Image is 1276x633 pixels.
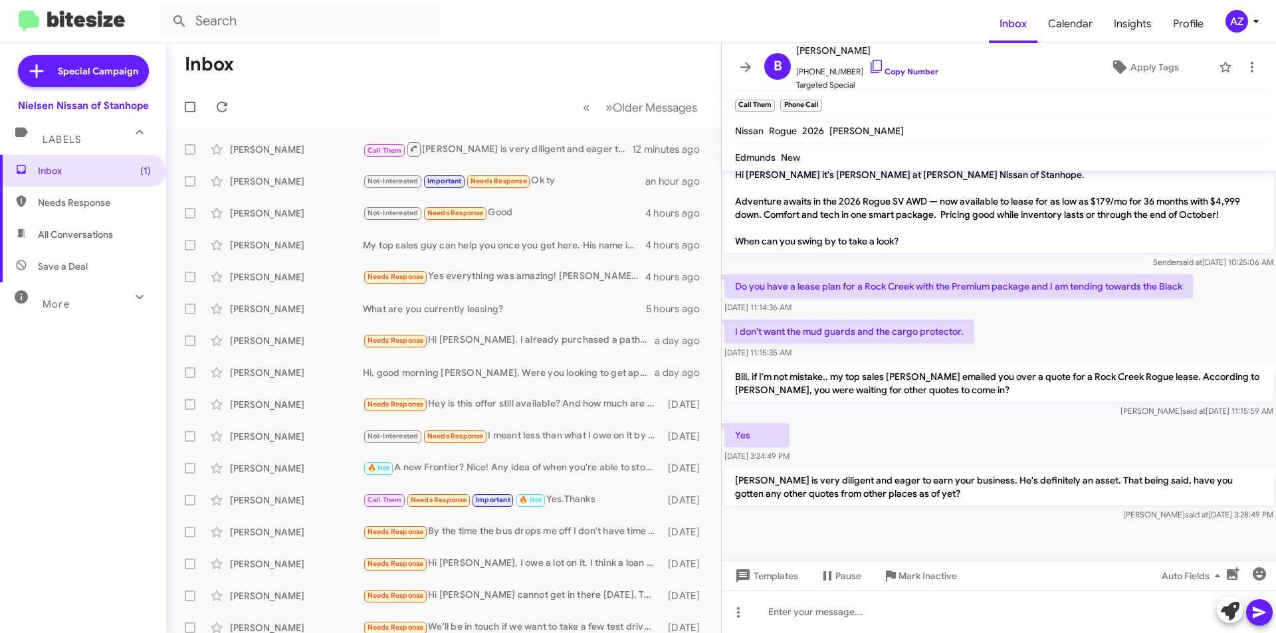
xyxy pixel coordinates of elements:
div: I meant less than what I owe on it by 8,000. [363,428,661,444]
span: Apply Tags [1130,55,1179,79]
span: Sender [DATE] 10:25:06 AM [1153,257,1273,267]
span: Needs Response [368,400,424,408]
div: [DATE] [661,525,710,539]
nav: Page navigation example [576,94,705,121]
span: Needs Response [368,559,424,568]
span: Needs Response [368,336,424,345]
span: All Conversations [38,228,113,241]
button: Previous [575,94,598,121]
div: What are you currently leasing? [363,302,646,316]
span: [DATE] 11:14:36 AM [724,302,792,312]
div: Hi [PERSON_NAME]. I already purchased a pathfinder [DATE]. Is this related to that purchase? [363,333,655,348]
div: My top sales guy can help you once you get here. His name is [PERSON_NAME]. Just need to know wha... [363,238,645,252]
div: 5 hours ago [646,302,710,316]
div: a day ago [655,334,710,347]
span: Older Messages [613,100,697,115]
span: [PERSON_NAME] [DATE] 11:15:59 AM [1120,406,1273,416]
span: [PERSON_NAME] [829,125,904,137]
span: New [781,151,800,163]
h1: Inbox [185,54,234,75]
span: Needs Response [368,623,424,632]
div: Hi [PERSON_NAME], I owe a lot on it. I think a loan would be at such a high interest rate. Howeve... [363,556,661,571]
div: [DATE] [661,557,710,571]
span: [PERSON_NAME] [796,43,938,58]
div: Nielsen Nissan of Stanhope [18,99,149,112]
p: Do you have a lease plan for a Rock Creek with the Premium package and I am tending towards the B... [724,274,1193,298]
div: [PERSON_NAME] [230,207,363,220]
span: Call Them [368,146,402,155]
div: 12 minutes ago [632,143,710,156]
span: Templates [732,564,798,588]
span: Edmunds [735,151,776,163]
div: Hi, good morning [PERSON_NAME]. Were you looking to get approved on the Pacifica? If so, which on... [363,366,655,379]
div: Yes everything was amazing! [PERSON_NAME] did an awesome job making sure everything went smooth a... [363,269,645,284]
div: [PERSON_NAME] [230,238,363,252]
span: Pause [835,564,861,588]
span: Mark Inactive [899,564,957,588]
span: Special Campaign [58,64,138,78]
span: » [605,99,613,116]
a: Insights [1103,5,1162,43]
span: More [43,298,70,310]
span: Needs Response [38,196,151,209]
div: [PERSON_NAME] is very diligent and eager to earn your business. He's definitely an asset. That be... [363,141,632,157]
a: Copy Number [869,66,938,76]
span: Rogue [769,125,797,137]
a: Special Campaign [18,55,149,87]
div: [PERSON_NAME] [230,557,363,571]
p: Bill, if I'm not mistake.. my top sales [PERSON_NAME] emailed you over a quote for a Rock Creek R... [724,365,1273,402]
div: Ok ty [363,173,645,189]
span: Needs Response [471,177,527,185]
p: [PERSON_NAME] is very diligent and eager to earn your business. He's definitely an asset. That be... [724,468,1273,505]
small: Call Them [735,100,775,112]
span: Important [476,496,510,504]
button: Pause [809,564,872,588]
div: [PERSON_NAME] [230,462,363,475]
span: Needs Response [427,209,484,217]
div: [DATE] [661,462,710,475]
button: AZ [1214,10,1261,33]
span: Calendar [1037,5,1103,43]
a: Inbox [989,5,1037,43]
div: an hour ago [645,175,710,188]
div: [PERSON_NAME] [230,334,363,347]
span: said at [1182,406,1206,416]
div: A new Frontier? Nice! Any idea of when you're able to stop in and see a few I have here? Go over ... [363,460,661,476]
span: Save a Deal [38,260,88,273]
div: 4 hours ago [645,207,710,220]
span: Needs Response [368,591,424,600]
div: Hey is this offer still available? And how much are talking here [363,397,661,412]
div: [DATE] [661,589,710,602]
div: By the time the bus drops me off I don't have time during the week to do anything Still looking a... [363,524,661,539]
span: [DATE] 11:15:35 AM [724,347,792,357]
button: Next [597,94,705,121]
span: said at [1179,257,1202,267]
button: Auto Fields [1151,564,1236,588]
span: Inbox [38,164,151,177]
div: [DATE] [661,494,710,507]
span: B [774,56,782,77]
div: Good [363,205,645,221]
span: Needs Response [368,272,424,281]
span: Needs Response [368,527,424,536]
span: 🔥 Hot [368,464,390,472]
div: [PERSON_NAME] [230,430,363,443]
span: Labels [43,134,81,145]
div: [DATE] [661,398,710,411]
div: [PERSON_NAME] [230,589,363,602]
span: Targeted Special [796,78,938,92]
div: [PERSON_NAME] [230,143,363,156]
span: Not-Interested [368,177,419,185]
span: Important [427,177,462,185]
span: said at [1185,509,1208,519]
div: [PERSON_NAME] [230,302,363,316]
button: Mark Inactive [872,564,968,588]
p: Hi [PERSON_NAME] it's [PERSON_NAME] at [PERSON_NAME] Nissan of Stanhope. Adventure awaits in the ... [724,163,1273,253]
span: [PERSON_NAME] [DATE] 3:28:49 PM [1123,509,1273,519]
input: Search [161,5,440,37]
div: [PERSON_NAME] [230,525,363,539]
span: « [583,99,590,116]
div: AZ [1225,10,1248,33]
